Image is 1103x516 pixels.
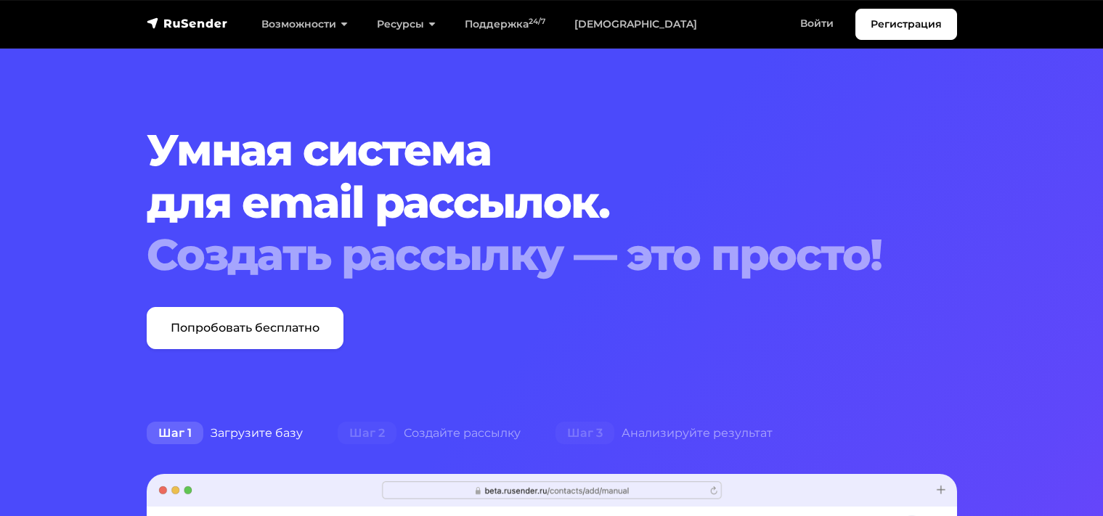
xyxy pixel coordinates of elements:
a: Поддержка24/7 [450,9,560,39]
div: Создайте рассылку [320,419,538,448]
a: Войти [786,9,848,38]
a: [DEMOGRAPHIC_DATA] [560,9,712,39]
a: Возможности [247,9,362,39]
a: Ресурсы [362,9,450,39]
a: Регистрация [855,9,957,40]
span: Шаг 3 [555,422,614,445]
h1: Умная система для email рассылок. [147,124,888,281]
a: Попробовать бесплатно [147,307,343,349]
div: Анализируйте результат [538,419,790,448]
sup: 24/7 [529,17,545,26]
img: RuSender [147,16,228,30]
span: Шаг 2 [338,422,396,445]
span: Шаг 1 [147,422,203,445]
div: Создать рассылку — это просто! [147,229,888,281]
div: Загрузите базу [129,419,320,448]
